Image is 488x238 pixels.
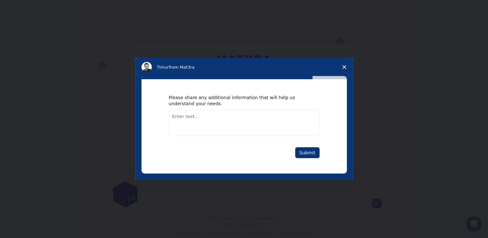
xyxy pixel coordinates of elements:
span: Timur [157,65,169,70]
button: Submit [295,147,320,158]
textarea: Enter text... [169,110,320,136]
div: Please share any additional information that will help us understand your needs. [169,95,310,106]
span: Support [13,4,36,10]
span: from Mat3ra [169,65,194,70]
img: Profile image for Timur [141,62,152,72]
span: Close survey [335,58,353,76]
